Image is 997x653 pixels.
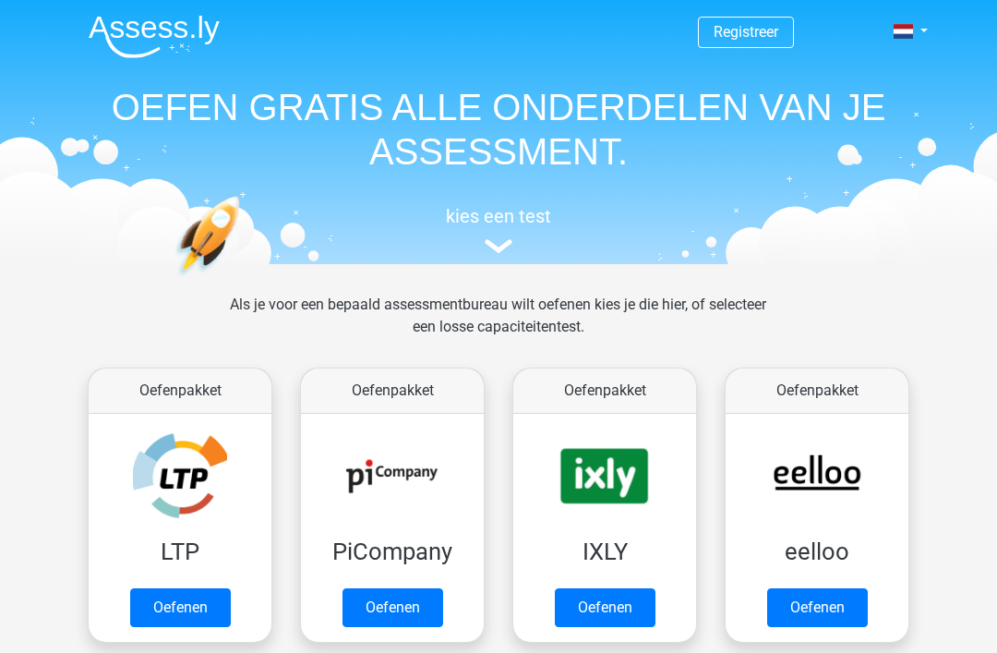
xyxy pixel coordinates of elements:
a: Oefenen [342,588,443,627]
a: Registreer [714,23,778,41]
a: kies een test [74,205,923,254]
a: Oefenen [767,588,868,627]
h5: kies een test [74,205,923,227]
a: Oefenen [130,588,231,627]
a: Oefenen [555,588,655,627]
img: assessment [485,239,512,253]
img: Assessly [89,15,220,58]
img: oefenen [175,196,311,363]
h1: OEFEN GRATIS ALLE ONDERDELEN VAN JE ASSESSMENT. [74,85,923,174]
div: Als je voor een bepaald assessmentbureau wilt oefenen kies je die hier, of selecteer een losse ca... [215,294,781,360]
